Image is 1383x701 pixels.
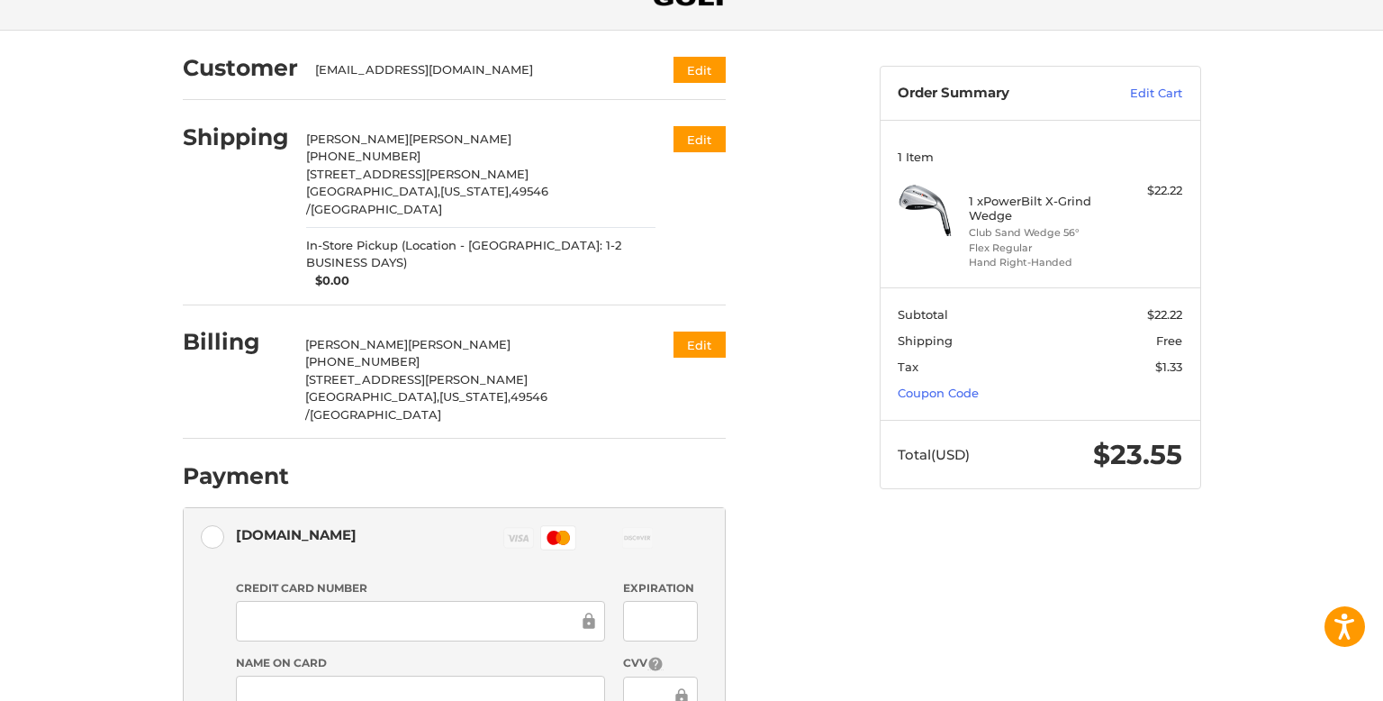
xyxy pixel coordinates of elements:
[969,255,1107,270] li: Hand Right-Handed
[305,389,547,422] span: 49546 /
[183,328,288,356] h2: Billing
[311,202,442,216] span: [GEOGRAPHIC_DATA]
[1234,652,1383,701] iframe: Google Customer Reviews
[1111,182,1182,200] div: $22.22
[1155,360,1182,374] span: $1.33
[1091,85,1182,103] a: Edit Cart
[236,520,357,550] div: [DOMAIN_NAME]
[1156,333,1182,348] span: Free
[439,389,511,404] span: [US_STATE],
[183,462,289,490] h2: Payment
[306,184,440,198] span: [GEOGRAPHIC_DATA],
[673,126,726,152] button: Edit
[236,655,605,671] label: Name on Card
[183,54,298,82] h2: Customer
[969,194,1107,223] h4: 1 x PowerBilt X-Grind Wedge
[1093,438,1182,471] span: $23.55
[673,332,726,358] button: Edit
[315,61,638,79] div: [EMAIL_ADDRESS][DOMAIN_NAME]
[969,241,1107,256] li: Flex Regular
[305,337,408,351] span: [PERSON_NAME]
[898,333,953,348] span: Shipping
[183,123,289,151] h2: Shipping
[898,85,1091,103] h3: Order Summary
[306,272,349,290] span: $0.00
[623,655,698,672] label: CVV
[636,611,685,632] iframe: To enrich screen reader interactions, please activate Accessibility in Grammarly extension settings
[305,389,439,404] span: [GEOGRAPHIC_DATA],
[898,446,970,463] span: Total (USD)
[969,225,1107,241] li: Club Sand Wedge 56°
[898,307,948,322] span: Subtotal
[1147,307,1182,322] span: $22.22
[898,360,918,374] span: Tax
[408,337,511,351] span: [PERSON_NAME]
[306,184,548,216] span: 49546 /
[898,150,1182,164] h3: 1 Item
[306,132,409,146] span: [PERSON_NAME]
[306,237,655,272] span: In-Store Pickup (Location - [GEOGRAPHIC_DATA]: 1-2 BUSINESS DAYS)
[306,167,529,181] span: [STREET_ADDRESS][PERSON_NAME]
[306,149,420,163] span: [PHONE_NUMBER]
[305,354,420,369] span: [PHONE_NUMBER]
[623,580,698,596] label: Expiration
[409,132,511,146] span: [PERSON_NAME]
[673,57,726,83] button: Edit
[310,407,441,422] span: [GEOGRAPHIC_DATA]
[305,372,528,387] span: [STREET_ADDRESS][PERSON_NAME]
[440,184,511,198] span: [US_STATE],
[898,386,979,400] a: Coupon Code
[236,580,605,596] label: Credit Card Number
[249,611,579,632] iframe: To enrich screen reader interactions, please activate Accessibility in Grammarly extension settings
